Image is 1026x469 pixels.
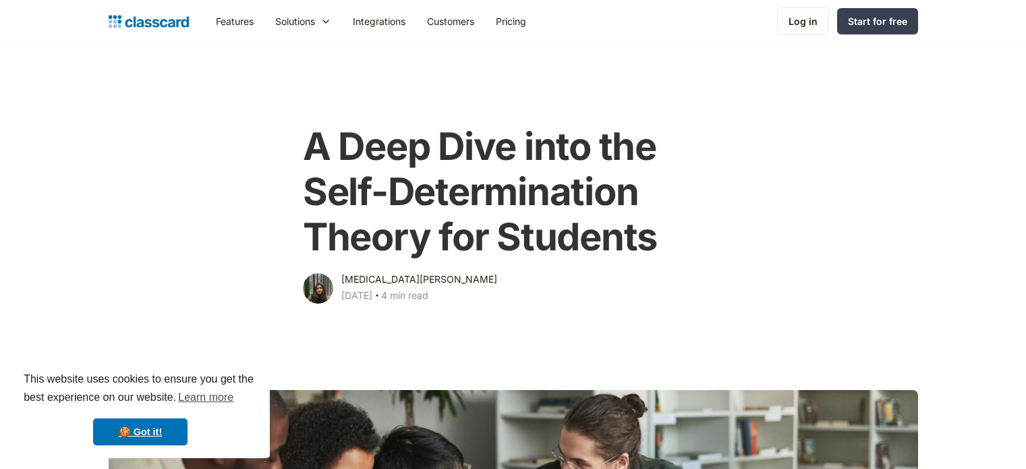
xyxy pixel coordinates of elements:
[789,14,818,28] div: Log in
[341,271,497,287] div: [MEDICAL_DATA][PERSON_NAME]
[372,287,381,306] div: ‧
[341,287,372,304] div: [DATE]
[837,8,918,34] a: Start for free
[303,124,723,260] h1: A Deep Dive into the Self-Determination Theory for Students
[848,14,907,28] div: Start for free
[176,387,235,408] a: learn more about cookies
[109,12,189,31] a: home
[275,14,315,28] div: Solutions
[264,6,342,36] div: Solutions
[93,418,188,445] a: dismiss cookie message
[342,6,416,36] a: Integrations
[11,358,270,458] div: cookieconsent
[205,6,264,36] a: Features
[24,371,257,408] span: This website uses cookies to ensure you get the best experience on our website.
[416,6,485,36] a: Customers
[485,6,537,36] a: Pricing
[381,287,428,304] div: 4 min read
[777,7,829,35] a: Log in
